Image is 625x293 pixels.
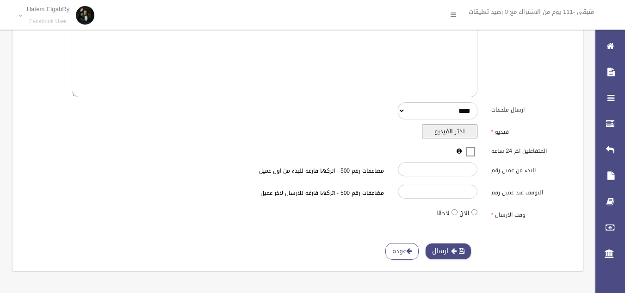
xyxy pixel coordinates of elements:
[484,207,578,220] label: وقت الارسال
[425,243,471,260] button: ارسال
[27,6,70,12] p: Hatem ElgabRy
[459,208,470,219] label: الان
[165,190,384,196] h6: مضاعفات رقم 500 - اتركها فارغه للارسال لاخر عميل
[27,18,70,25] small: Facebook User
[484,185,578,198] label: التوقف عند عميل رقم
[484,162,578,175] label: البدء من عميل رقم
[484,102,578,115] label: ارسال ملحقات
[484,125,578,137] label: فيديو
[422,125,477,138] button: اختر الفيديو
[165,168,384,174] h6: مضاعفات رقم 500 - اتركها فارغه للبدء من اول عميل
[385,243,419,260] a: عوده
[436,208,450,219] label: لاحقا
[484,143,578,156] label: المتفاعلين اخر 24 ساعه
